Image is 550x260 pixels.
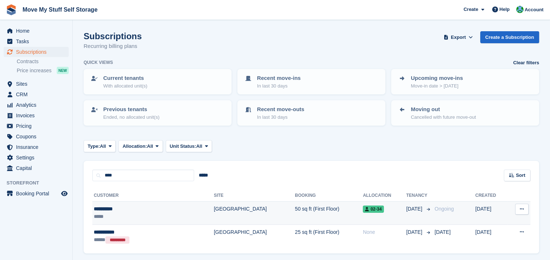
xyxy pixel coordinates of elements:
a: Previous tenants Ended, no allocated unit(s) [84,101,231,125]
p: Recurring billing plans [84,42,142,50]
h1: Subscriptions [84,31,142,41]
th: Booking [295,190,363,202]
button: Export [442,31,474,43]
span: Export [451,34,466,41]
span: Home [16,26,60,36]
td: [GEOGRAPHIC_DATA] [214,202,295,225]
span: Account [525,6,543,13]
a: Price increases NEW [17,66,69,74]
a: menu [4,131,69,142]
a: Moving out Cancelled with future move-out [392,101,538,125]
span: [DATE] [406,228,423,236]
a: Upcoming move-ins Move-in date > [DATE] [392,70,538,94]
img: Dan [516,6,523,13]
a: menu [4,163,69,173]
td: 50 sq ft (First Floor) [295,202,363,225]
a: menu [4,79,69,89]
a: menu [4,89,69,99]
p: Previous tenants [103,105,160,114]
span: Type: [88,143,100,150]
p: With allocated unit(s) [103,82,147,90]
button: Unit Status: All [166,140,212,152]
p: Recent move-outs [257,105,304,114]
p: Cancelled with future move-out [411,114,476,121]
a: menu [4,110,69,121]
span: [DATE] [406,205,423,213]
td: [DATE] [475,224,507,247]
span: Ongoing [434,206,454,212]
a: menu [4,188,69,199]
span: Storefront [7,179,72,187]
p: Upcoming move-ins [411,74,463,82]
button: Type: All [84,140,116,152]
th: Tenancy [406,190,431,202]
th: Allocation [363,190,406,202]
p: Recent move-ins [257,74,301,82]
p: In last 30 days [257,82,301,90]
p: Current tenants [103,74,147,82]
a: menu [4,142,69,152]
span: Settings [16,153,60,163]
span: All [100,143,106,150]
a: menu [4,47,69,57]
span: All [147,143,153,150]
a: menu [4,100,69,110]
td: [GEOGRAPHIC_DATA] [214,224,295,247]
p: Moving out [411,105,476,114]
span: Coupons [16,131,60,142]
span: Sites [16,79,60,89]
h6: Quick views [84,59,113,66]
span: Insurance [16,142,60,152]
span: [DATE] [434,229,450,235]
a: Clear filters [513,59,539,66]
a: Recent move-outs In last 30 days [238,101,385,125]
td: [DATE] [475,202,507,225]
a: Preview store [60,189,69,198]
span: Analytics [16,100,60,110]
div: NEW [57,67,69,74]
span: CRM [16,89,60,99]
a: Move My Stuff Self Storage [20,4,100,16]
a: menu [4,121,69,131]
div: None [363,228,406,236]
span: Pricing [16,121,60,131]
a: Create a Subscription [480,31,539,43]
span: Allocation: [123,143,147,150]
span: Price increases [17,67,52,74]
th: Created [475,190,507,202]
a: menu [4,26,69,36]
th: Customer [92,190,214,202]
span: Invoices [16,110,60,121]
p: Move-in date > [DATE] [411,82,463,90]
span: Sort [516,172,525,179]
span: Help [499,6,510,13]
span: All [196,143,202,150]
span: Tasks [16,36,60,46]
a: menu [4,153,69,163]
span: 02-34 [363,206,384,213]
p: Ended, no allocated unit(s) [103,114,160,121]
a: menu [4,36,69,46]
span: Capital [16,163,60,173]
a: Current tenants With allocated unit(s) [84,70,231,94]
a: Contracts [17,58,69,65]
td: 25 sq ft (First Floor) [295,224,363,247]
img: stora-icon-8386f47178a22dfd0bd8f6a31ec36ba5ce8667c1dd55bd0f319d3a0aa187defe.svg [6,4,17,15]
span: Create [463,6,478,13]
button: Allocation: All [119,140,163,152]
span: Subscriptions [16,47,60,57]
span: Booking Portal [16,188,60,199]
a: Recent move-ins In last 30 days [238,70,385,94]
span: Unit Status: [170,143,196,150]
th: Site [214,190,295,202]
p: In last 30 days [257,114,304,121]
